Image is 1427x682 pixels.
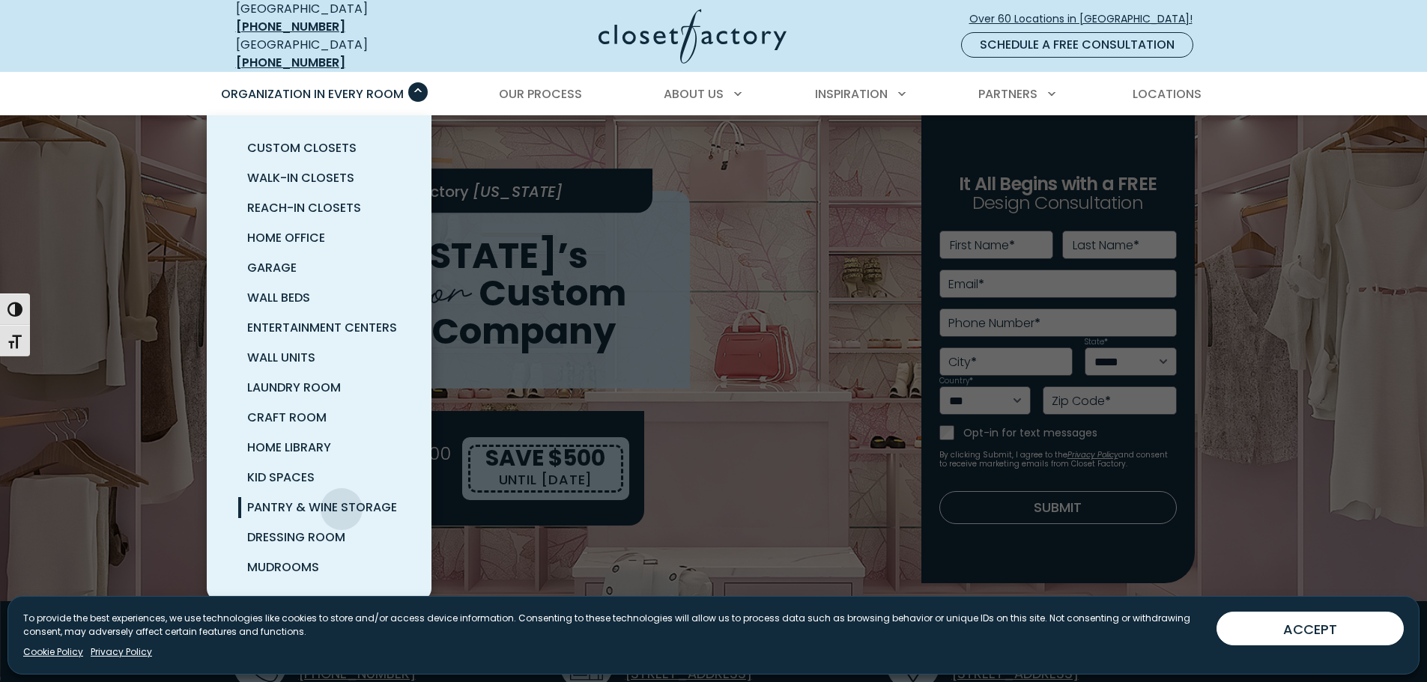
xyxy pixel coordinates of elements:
span: Partners [978,85,1037,103]
nav: Primary Menu [210,73,1217,115]
span: Inspiration [815,85,888,103]
button: ACCEPT [1217,612,1404,645]
ul: Organization in Every Room submenu [207,115,431,600]
span: About Us [664,85,724,103]
p: To provide the best experiences, we use technologies like cookies to store and/or access device i... [23,612,1205,639]
span: Pantry & Wine Storage [247,499,397,516]
span: Craft Room [247,409,327,426]
img: Closet Factory Logo [599,9,787,64]
span: Home Office [247,229,325,246]
span: Garage [247,259,297,276]
span: Dressing Room [247,529,345,546]
a: Schedule a Free Consultation [961,32,1193,58]
span: Our Process [499,85,582,103]
span: Laundry Room [247,379,341,396]
div: [GEOGRAPHIC_DATA] [236,36,453,72]
span: Home Library [247,439,331,456]
span: Locations [1133,85,1202,103]
span: Reach-In Closets [247,199,361,216]
span: Organization in Every Room [221,85,404,103]
span: Walk-In Closets [247,169,354,186]
span: Kid Spaces [247,469,315,486]
span: Custom Closets [247,139,357,156]
span: Wall Beds [247,289,310,306]
a: [PHONE_NUMBER] [236,18,345,35]
a: Cookie Policy [23,645,83,659]
span: Entertainment Centers [247,319,397,336]
a: [PHONE_NUMBER] [236,54,345,71]
span: Mudrooms [247,558,319,576]
a: Over 60 Locations in [GEOGRAPHIC_DATA]! [969,6,1205,32]
span: Wall Units [247,349,315,366]
a: Privacy Policy [91,645,152,659]
span: Over 60 Locations in [GEOGRAPHIC_DATA]! [969,11,1205,27]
